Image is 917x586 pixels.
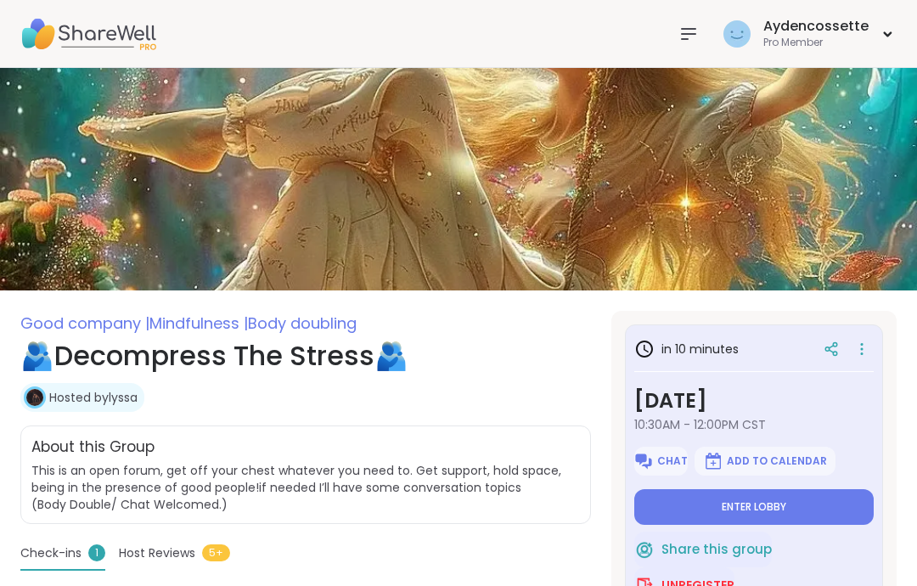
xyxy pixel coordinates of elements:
button: Share this group [634,532,772,567]
span: Add to Calendar [727,454,827,468]
span: 1 [88,544,105,561]
button: Enter lobby [634,489,874,525]
span: 10:30AM - 12:00PM CST [634,416,874,433]
span: Mindfulness | [149,313,248,334]
div: Aydencossette [763,17,869,36]
span: Host Reviews [119,544,195,562]
h1: 🫂Decompress The Stress🫂 [20,335,591,376]
img: ShareWell Logomark [634,539,655,560]
h3: in 10 minutes [634,339,739,359]
img: Aydencossette [723,20,751,48]
div: Pro Member [763,36,869,50]
span: Body doubling [248,313,357,334]
button: Chat [634,447,688,476]
span: Chat [657,454,688,468]
h3: [DATE] [634,386,874,416]
span: Good company | [20,313,149,334]
img: ShareWell Nav Logo [20,4,156,64]
img: ShareWell Logomark [633,451,654,471]
span: Check-ins [20,544,82,562]
img: lyssa [26,389,43,406]
button: Add to Calendar [695,447,835,476]
img: ShareWell Logomark [703,451,723,471]
span: Share this group [661,540,772,560]
span: 5+ [202,544,230,561]
span: Enter lobby [722,500,786,514]
span: This is an open forum, get off your chest whatever you need to. Get support, hold space, being in... [31,462,580,513]
a: Hosted bylyssa [49,389,138,406]
h2: About this Group [31,437,155,459]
